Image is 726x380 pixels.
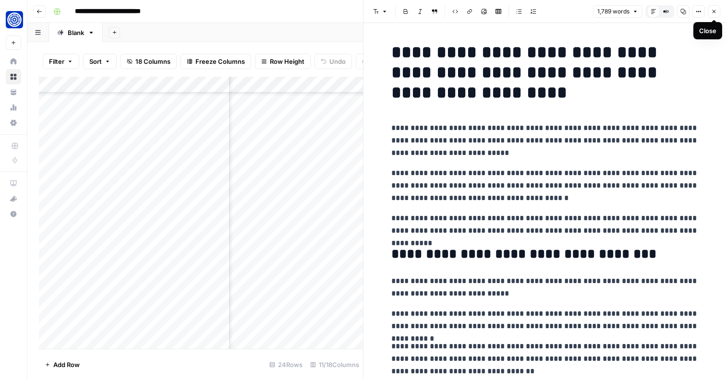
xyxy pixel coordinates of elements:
[6,176,21,191] a: AirOps Academy
[6,8,21,32] button: Workspace: Fundwell
[6,84,21,100] a: Your Data
[89,57,102,66] span: Sort
[68,28,84,37] div: Blank
[597,7,629,16] span: 1,789 words
[315,54,352,69] button: Undo
[195,57,245,66] span: Freeze Columns
[6,115,21,131] a: Settings
[593,5,642,18] button: 1,789 words
[329,57,346,66] span: Undo
[49,57,64,66] span: Filter
[6,11,23,28] img: Fundwell Logo
[53,360,80,369] span: Add Row
[121,54,177,69] button: 18 Columns
[135,57,170,66] span: 18 Columns
[181,54,251,69] button: Freeze Columns
[266,357,306,372] div: 24 Rows
[255,54,311,69] button: Row Height
[6,54,21,69] a: Home
[6,100,21,115] a: Usage
[83,54,117,69] button: Sort
[6,69,21,84] a: Browse
[270,57,304,66] span: Row Height
[6,206,21,222] button: Help + Support
[306,357,363,372] div: 11/18 Columns
[39,357,85,372] button: Add Row
[6,191,21,206] button: What's new?
[43,54,79,69] button: Filter
[699,26,716,36] div: Close
[49,23,103,42] a: Blank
